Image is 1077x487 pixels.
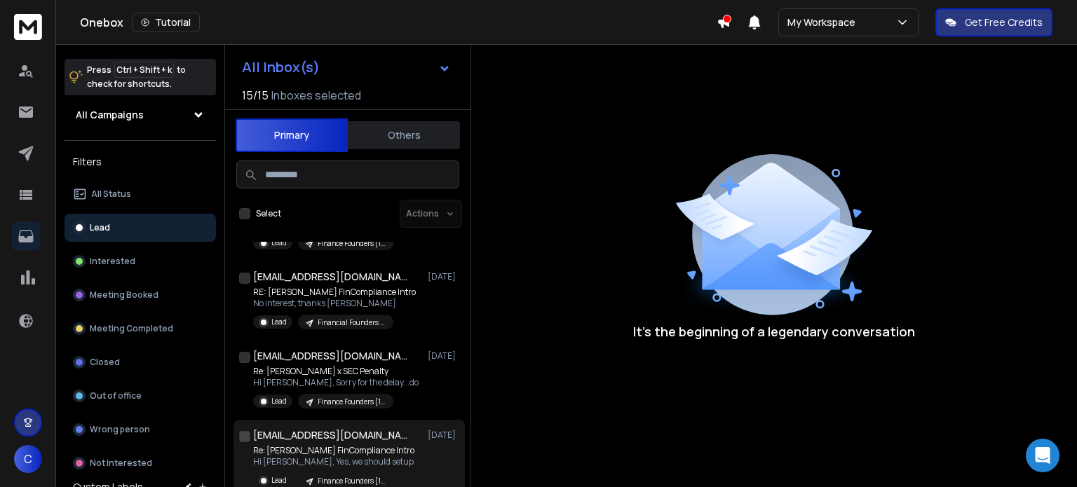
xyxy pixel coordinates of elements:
[253,428,407,442] h1: [EMAIL_ADDRESS][DOMAIN_NAME]
[428,271,459,282] p: [DATE]
[90,390,142,402] p: Out of office
[90,289,158,301] p: Meeting Booked
[965,15,1043,29] p: Get Free Credits
[271,396,287,406] p: Lead
[271,317,287,327] p: Lead
[76,108,144,122] h1: All Campaigns
[132,13,200,32] button: Tutorial
[65,247,216,275] button: Interested
[242,60,320,74] h1: All Inbox(s)
[90,458,152,469] p: Not Interested
[256,208,281,219] label: Select
[65,281,216,309] button: Meeting Booked
[633,322,915,341] p: It’s the beginning of a legendary conversation
[14,445,42,473] button: C
[253,270,407,284] h1: [EMAIL_ADDRESS][DOMAIN_NAME]
[114,62,174,78] span: Ctrl + Shift + k
[65,449,216,477] button: Not Interested
[253,298,416,309] p: No interest, thanks [PERSON_NAME]
[80,13,717,32] div: Onebox
[87,63,186,91] p: Press to check for shortcuts.
[65,152,216,172] h3: Filters
[253,349,407,363] h1: [EMAIL_ADDRESS][DOMAIN_NAME]
[253,445,414,456] p: Re: [PERSON_NAME] FinCompliance Intro
[1026,439,1059,472] div: Open Intercom Messenger
[65,348,216,376] button: Closed
[935,8,1052,36] button: Get Free Credits
[253,287,416,298] p: RE: [PERSON_NAME] FinCompliance Intro
[253,456,414,467] p: Hi [PERSON_NAME], Yes, we should setup
[318,238,385,249] p: Finance Founders [1-10]
[236,118,348,152] button: Primary
[90,256,135,267] p: Interested
[65,315,216,343] button: Meeting Completed
[318,476,385,486] p: Finance Founders [1-10]
[65,382,216,410] button: Out of office
[271,238,287,248] p: Lead
[318,397,385,407] p: Finance Founders [1-10]
[65,101,216,129] button: All Campaigns
[787,15,861,29] p: My Workspace
[348,120,460,151] button: Others
[271,87,361,104] h3: Inboxes selected
[90,357,120,368] p: Closed
[428,350,459,362] p: [DATE]
[90,222,110,233] p: Lead
[231,53,462,81] button: All Inbox(s)
[271,475,287,486] p: Lead
[242,87,269,104] span: 15 / 15
[428,430,459,441] p: [DATE]
[91,188,131,200] p: All Status
[253,366,419,377] p: Re: [PERSON_NAME] x SEC Penalty
[90,323,173,334] p: Meeting Completed
[90,424,150,435] p: Wrong person
[65,214,216,242] button: Lead
[318,317,385,328] p: Financial Founders [1-10]
[65,416,216,444] button: Wrong person
[65,180,216,208] button: All Status
[253,377,419,388] p: Hi [PERSON_NAME], Sorry for the delay...do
